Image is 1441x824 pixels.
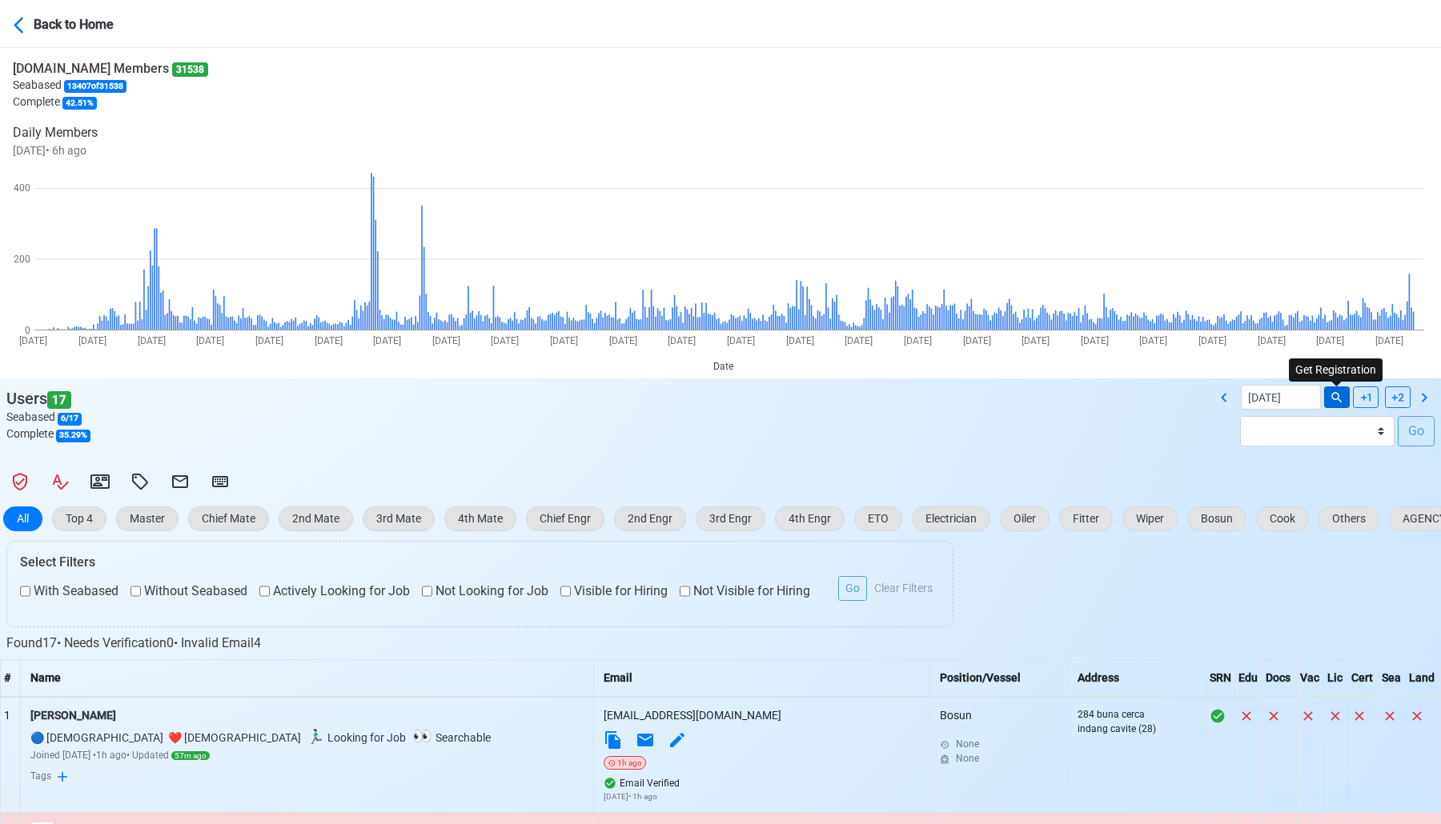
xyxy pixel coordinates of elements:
th: Address [1068,659,1206,697]
text: 0 [25,325,30,336]
th: Position/Vessel [930,659,1068,697]
text: [DATE] [1258,335,1286,346]
button: ETO [854,506,902,531]
text: [DATE] [315,335,343,346]
p: [DATE] • 1h ago [604,790,920,802]
text: [DATE] [845,335,873,346]
div: Back to Home [34,12,154,34]
label: Without Seabased [130,582,247,601]
div: Tags [30,769,584,785]
label: With Seabased [20,582,118,601]
button: Fitter [1059,506,1113,531]
button: 2nd Mate [279,506,353,531]
button: Chief Mate [188,506,269,531]
label: Actively Looking for Job [259,582,410,601]
label: Not Looking for Job [422,582,548,601]
button: 4th Engr [775,506,845,531]
button: 4th Mate [444,506,516,531]
label: Not Visible for Hiring [680,582,810,601]
p: Seabased [13,77,208,94]
th: Sea [1378,659,1405,697]
span: 57m ago [171,751,210,760]
text: 400 [14,182,30,194]
p: Daily Members [13,123,208,142]
button: Go [1398,416,1435,446]
span: 17 [47,391,71,410]
text: [DATE] [432,335,460,346]
input: Visible for Hiring [560,582,571,601]
span: gender [30,731,494,744]
text: [DATE] [904,335,932,346]
div: [PERSON_NAME] [30,707,584,724]
input: Actively Looking for Job [259,582,270,601]
button: Others [1319,506,1379,531]
text: [DATE] [255,335,283,346]
h6: Select Filters [20,554,940,570]
text: [DATE] [196,335,224,346]
button: Back to Home [13,5,155,42]
div: Joined [DATE] • 1h ago • Updated [30,748,584,762]
input: With Seabased [20,582,30,601]
input: Not Visible for Hiring [680,582,690,601]
text: [DATE] [491,335,519,346]
text: Date [713,361,733,372]
span: 6 / 17 [58,413,82,426]
label: Visible for Hiring [560,582,668,601]
text: [DATE] [550,335,578,346]
div: Email Verified [604,776,920,790]
th: Lic [1323,659,1347,697]
button: Cook [1256,506,1309,531]
text: [DATE] [78,335,106,346]
button: All [3,506,42,531]
p: Complete [13,94,208,110]
button: 3rd Mate [363,506,435,531]
h6: [DOMAIN_NAME] Members [13,61,208,77]
text: [DATE] [963,335,991,346]
div: 1h ago [604,756,646,770]
button: Wiper [1122,506,1178,531]
span: Looking for Job [303,731,406,744]
th: SRN [1206,659,1234,697]
button: Oiler [1000,506,1050,531]
th: # [1,659,21,697]
p: [DATE] • 6h ago [13,142,208,159]
input: Without Seabased [130,582,141,601]
div: None [956,751,1036,766]
span: Searchable [409,731,491,744]
button: 3rd Engr [696,506,765,531]
text: [DATE] [138,335,166,346]
button: Master [116,506,179,531]
button: Chief Engr [526,506,604,531]
div: None [956,737,1036,751]
text: [DATE] [668,335,696,346]
text: [DATE] [786,335,814,346]
text: [DATE] [1022,335,1050,346]
text: [DATE] [19,335,47,346]
text: 200 [14,254,30,265]
text: [DATE] [1375,335,1403,346]
text: [DATE] [727,335,755,346]
button: 2nd Engr [614,506,686,531]
span: 35.29 % [56,430,90,442]
button: Bosun [1187,506,1246,531]
text: [DATE] [609,335,637,346]
div: Bosun [940,707,1036,766]
text: [DATE] [1198,335,1226,346]
button: Electrician [912,506,990,531]
span: 31538 [172,62,208,77]
text: [DATE] [1316,335,1344,346]
th: Name [20,659,594,697]
text: [DATE] [1139,335,1167,346]
div: 284 buna cerca indang cavite (28) [1078,707,1174,736]
th: Edu [1234,659,1262,697]
div: Get Registration [1289,358,1383,382]
th: Land [1405,659,1440,697]
th: Cert [1347,659,1378,697]
th: Docs [1262,659,1296,697]
span: 13407 of 31538 [64,80,126,93]
span: 42.51 % [62,97,97,110]
input: Not Looking for Job [422,582,432,601]
button: Go [838,576,867,601]
div: [EMAIL_ADDRESS][DOMAIN_NAME] [604,707,920,724]
th: Email [594,659,930,697]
